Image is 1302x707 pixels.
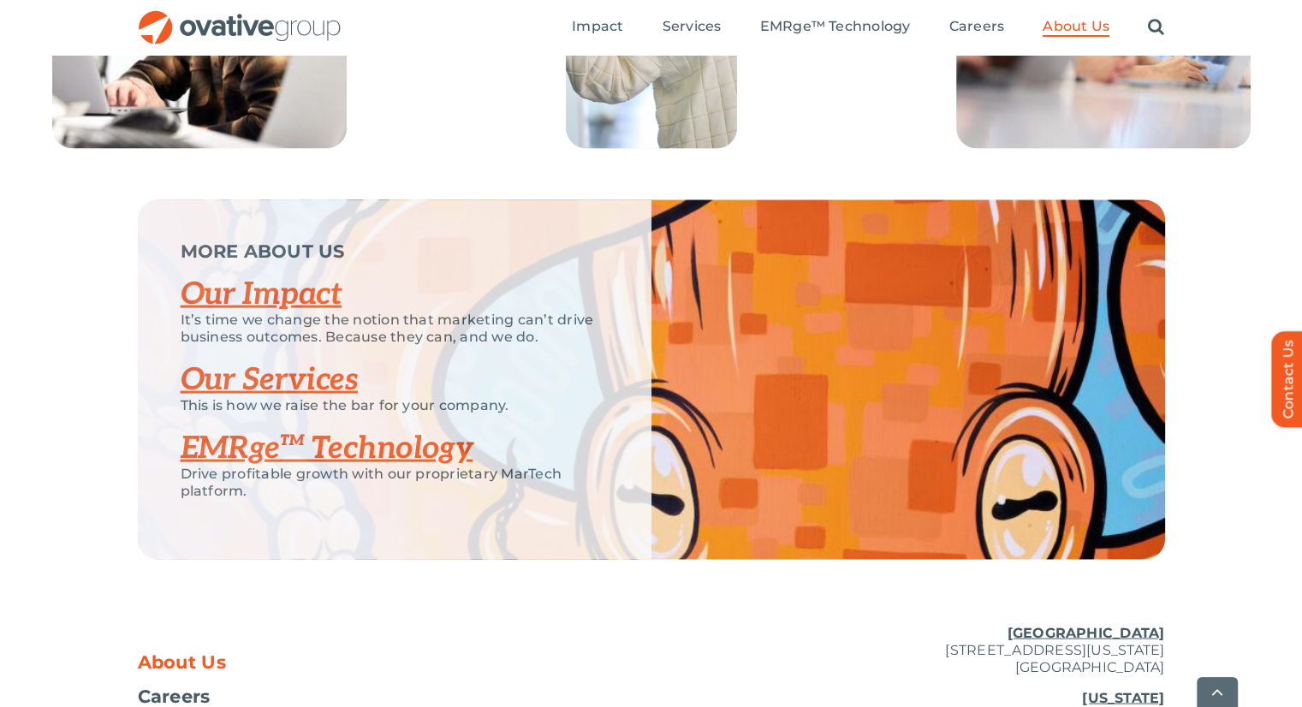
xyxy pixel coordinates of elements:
p: It’s time we change the notion that marketing can’t drive business outcomes. Because they can, an... [181,312,609,346]
span: Careers [138,688,211,705]
a: Our Services [181,361,359,399]
a: Impact [572,18,623,37]
p: This is how we raise the bar for your company. [181,397,609,414]
span: Services [663,18,722,35]
u: [GEOGRAPHIC_DATA] [1007,625,1164,641]
p: Drive profitable growth with our proprietary MarTech platform. [181,466,609,500]
a: EMRge™ Technology [181,430,473,467]
a: About Us [1043,18,1109,37]
span: Impact [572,18,623,35]
span: About Us [1043,18,1109,35]
a: EMRge™ Technology [759,18,910,37]
a: Services [663,18,722,37]
p: [STREET_ADDRESS][US_STATE] [GEOGRAPHIC_DATA] [823,625,1165,676]
u: [US_STATE] [1082,690,1164,706]
span: Careers [949,18,1005,35]
span: About Us [138,654,227,671]
a: Careers [949,18,1005,37]
a: About Us [138,654,480,671]
span: EMRge™ Technology [759,18,910,35]
a: Search [1148,18,1164,37]
p: MORE ABOUT US [181,243,609,260]
a: Our Impact [181,276,342,313]
a: OG_Full_horizontal_RGB [137,9,342,25]
a: Careers [138,688,480,705]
